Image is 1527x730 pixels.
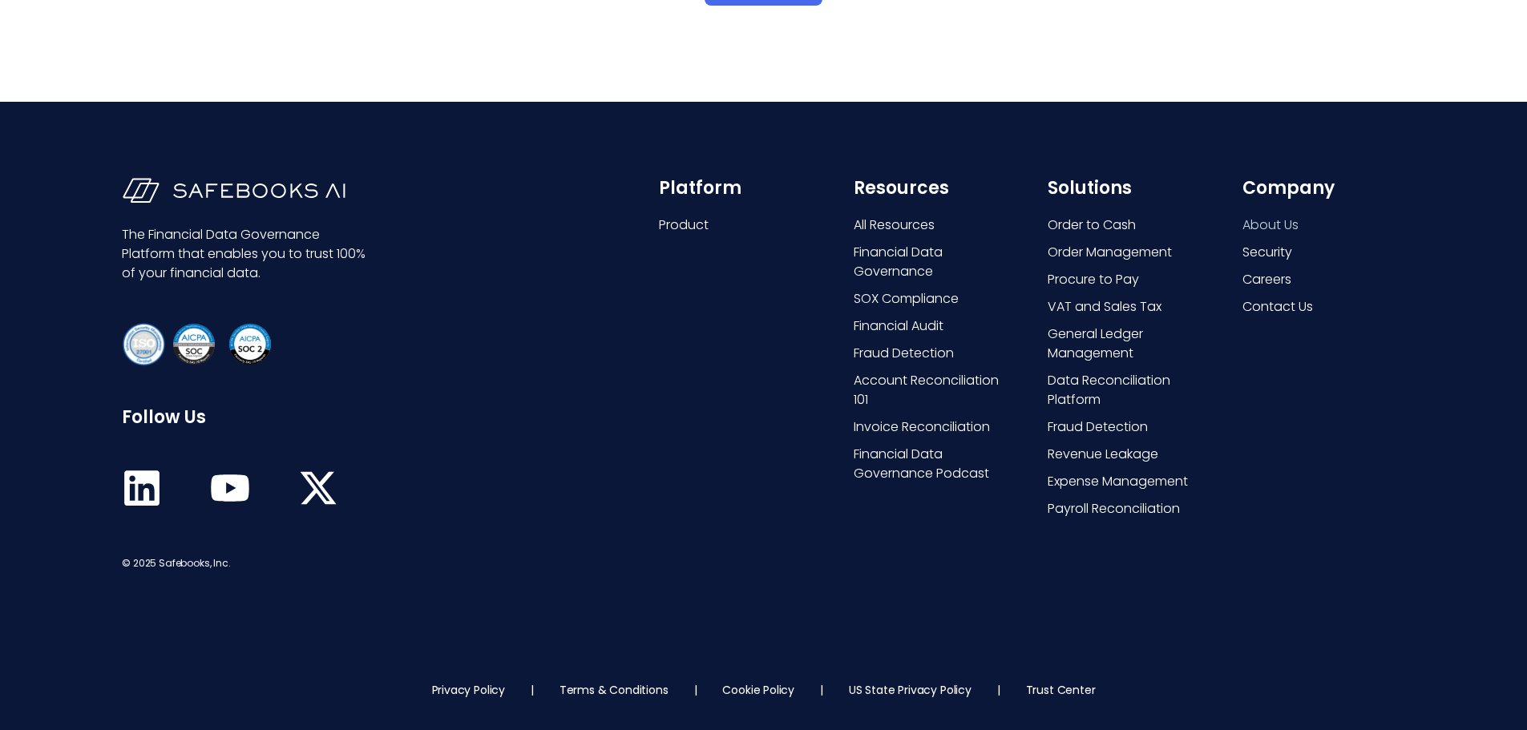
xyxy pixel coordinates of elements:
span: SOX Compliance [854,289,959,309]
span: All Resources [854,216,935,235]
span: VAT and Sales Tax [1048,297,1161,317]
p: The Financial Data Governance Platform that enables you to trust 100% of your financial data. [122,225,370,283]
span: Careers [1242,270,1291,289]
h6: Follow Us [122,407,370,428]
a: Cookie Policy [722,682,794,698]
p: | [694,682,697,698]
a: US State Privacy Policy [849,682,972,698]
span: Fraud Detection [854,344,954,363]
a: Privacy Policy [432,682,505,698]
h6: Resources [854,178,1016,199]
a: Contact Us [1242,297,1405,317]
a: Security [1242,243,1405,262]
a: Careers [1242,270,1405,289]
span: Payroll Reconciliation [1048,499,1180,518]
span: Procure to Pay [1048,270,1139,289]
a: Trust Center [1026,682,1096,698]
a: General Ledger Management [1048,325,1210,363]
a: Financial Data Governance Podcast [854,445,1016,483]
span: Product [659,216,709,235]
span: Security [1242,243,1292,262]
a: Procure to Pay [1048,270,1210,289]
span: Fraud Detection [1048,417,1148,437]
a: All Resources [854,216,1016,235]
h6: Company [1242,178,1405,199]
a: VAT and Sales Tax [1048,297,1210,317]
a: SOX Compliance [854,289,1016,309]
p: | [531,682,534,698]
a: Order Management [1048,243,1210,262]
a: Order to Cash [1048,216,1210,235]
a: Revenue Leakage [1048,445,1210,464]
span: © 2025 Safebooks, Inc. [122,556,230,570]
span: Contact Us [1242,297,1313,317]
a: Data Reconciliation Platform [1048,371,1210,409]
h6: Platform [659,178,822,199]
span: Financial Audit [854,317,943,336]
a: Fraud Detection [854,344,1016,363]
p: | [997,682,1000,698]
a: Invoice Reconciliation [854,417,1016,437]
p: | [820,682,823,698]
span: About Us [1242,216,1299,235]
span: Order to Cash [1048,216,1136,235]
a: Product [659,216,822,235]
span: Revenue Leakage [1048,445,1158,464]
a: Expense Management [1048,472,1210,491]
a: About Us [1242,216,1405,235]
span: Invoice Reconciliation [854,417,990,437]
span: Order Management [1048,243,1172,262]
a: Terms & Conditions [559,682,669,698]
a: Financial Audit [854,317,1016,336]
span: Expense Management [1048,472,1188,491]
a: Account Reconciliation 101 [854,371,1016,409]
h6: Solutions [1048,178,1210,199]
a: Fraud Detection [1048,417,1210,437]
a: Financial Data Governance [854,243,1016,281]
a: Payroll Reconciliation [1048,499,1210,518]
